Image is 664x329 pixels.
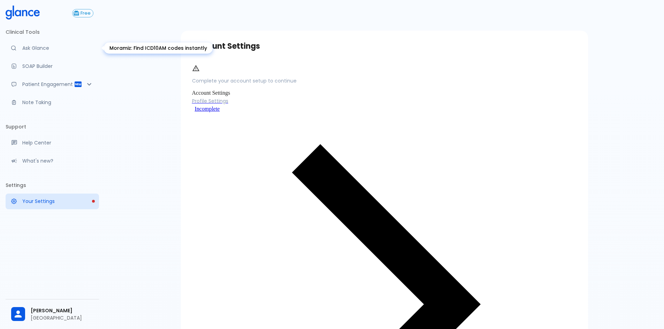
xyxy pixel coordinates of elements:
p: SOAP Builder [22,63,93,70]
div: Moramiz: Find ICD10AM codes instantly [104,42,213,54]
p: Your Settings [22,198,93,205]
a: Please complete account setup [6,194,99,209]
p: [GEOGRAPHIC_DATA] [31,314,93,321]
p: Complete your account setup to continue [192,77,577,84]
a: Click to view or change your subscription [72,9,99,17]
a: Advanced note-taking [6,95,99,110]
li: Support [6,118,99,135]
li: Settings [6,177,99,194]
li: Account Settings [192,90,577,96]
p: Patient Engagement [22,81,74,88]
p: Note Taking [22,99,93,106]
a: Moramiz: Find ICD10AM codes instantly [6,40,99,56]
p: Ask Glance [22,45,93,52]
span: Free [78,11,93,16]
li: Clinical Tools [6,24,99,40]
span: Profile Settings [192,97,577,104]
span: Incomplete [192,106,223,112]
span: [PERSON_NAME] [31,307,93,314]
p: What's new? [22,157,93,164]
h3: Account Settings [192,42,577,51]
button: Free [72,9,93,17]
div: Recent updates and feature releases [6,153,99,169]
a: Docugen: Compose a clinical documentation in seconds [6,58,99,74]
a: Get help from our support team [6,135,99,150]
div: [PERSON_NAME][GEOGRAPHIC_DATA] [6,302,99,326]
div: Patient Reports & Referrals [6,77,99,92]
p: Help Center [22,139,93,146]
